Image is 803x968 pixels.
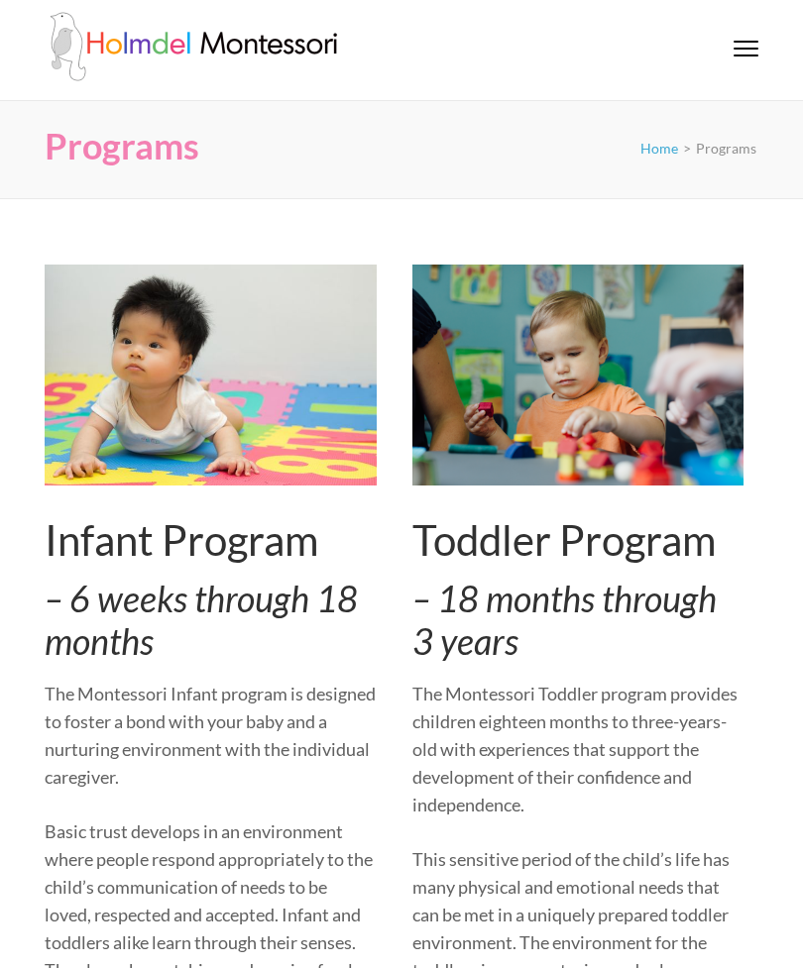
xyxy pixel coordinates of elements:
[45,125,199,167] h1: Programs
[412,680,745,818] p: The Montessori Toddler program provides children eighteen months to three-years-old with experien...
[45,12,342,81] img: Holmdel Montessori School
[683,140,691,157] span: >
[412,577,717,663] em: – 18 months through 3 years
[45,577,358,663] em: – 6 weeks through 18 months
[640,140,678,157] a: Home
[412,515,745,565] h2: Toddler Program
[45,680,377,791] p: The Montessori Infant program is designed to foster a bond with your baby and a nurturing environ...
[45,515,377,565] h2: Infant Program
